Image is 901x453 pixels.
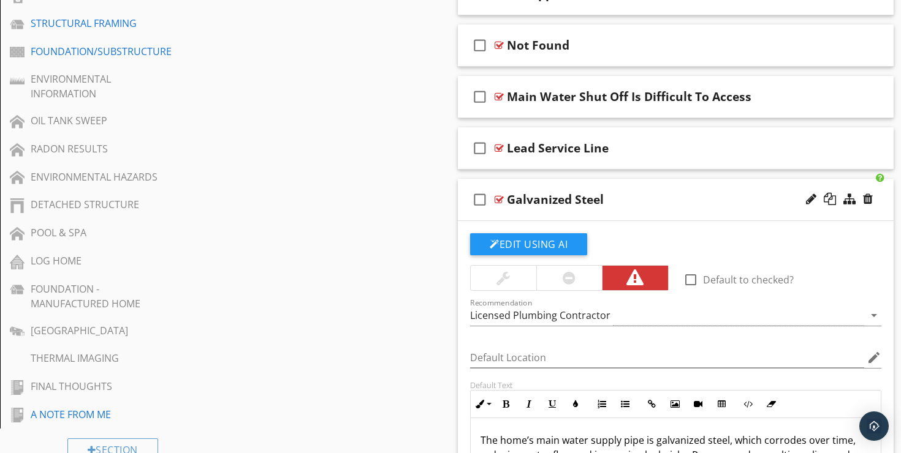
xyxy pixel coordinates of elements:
[31,351,167,365] div: THERMAL IMAGING
[31,323,167,338] div: [GEOGRAPHIC_DATA]
[470,82,490,111] i: check_box_outline_blank
[859,411,889,441] div: Open Intercom Messenger
[31,253,167,268] div: LOG HOME
[31,197,167,212] div: DETACHED STRUCTURE
[471,392,494,416] button: Inline Style
[507,141,609,155] div: Lead Service Line
[494,392,517,416] button: Bold (⌘B)
[564,392,587,416] button: Colors
[517,392,541,416] button: Italic (⌘I)
[867,308,881,323] i: arrow_drop_down
[640,392,663,416] button: Insert Link (⌘K)
[31,407,167,422] div: A NOTE FROM ME
[470,233,587,255] button: Edit Using AI
[590,392,614,416] button: Ordered List
[867,350,881,365] i: edit
[31,16,167,31] div: STRUCTURAL FRAMING
[470,133,490,163] i: check_box_outline_blank
[703,274,794,286] label: Default to checked?
[759,392,783,416] button: Clear Formatting
[736,392,759,416] button: Code View
[31,44,172,59] div: FOUNDATION/SUBSTRUCTURE
[507,89,751,104] div: Main Water Shut Off Is Difficult To Access
[470,380,881,390] div: Default Text
[31,379,167,394] div: FINAL THOUGHTS
[470,348,864,368] input: Default Location
[31,113,167,128] div: OIL TANK SWEEP
[541,392,564,416] button: Underline (⌘U)
[507,192,604,207] div: Galvanized Steel
[31,170,167,184] div: ENVIRONMENTAL HAZARDS
[470,31,490,60] i: check_box_outline_blank
[31,225,167,240] div: POOL & SPA
[470,185,490,214] i: check_box_outline_blank
[31,72,167,101] div: ENVIRONMENTAL INFORMATION
[31,282,167,311] div: FOUNDATION - MANUFACTURED HOME
[31,141,167,156] div: RADON RESULTS
[663,392,686,416] button: Insert Image (⌘P)
[470,310,610,321] div: Licensed Plumbing Contractor
[507,38,569,53] div: Not Found
[686,392,710,416] button: Insert Video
